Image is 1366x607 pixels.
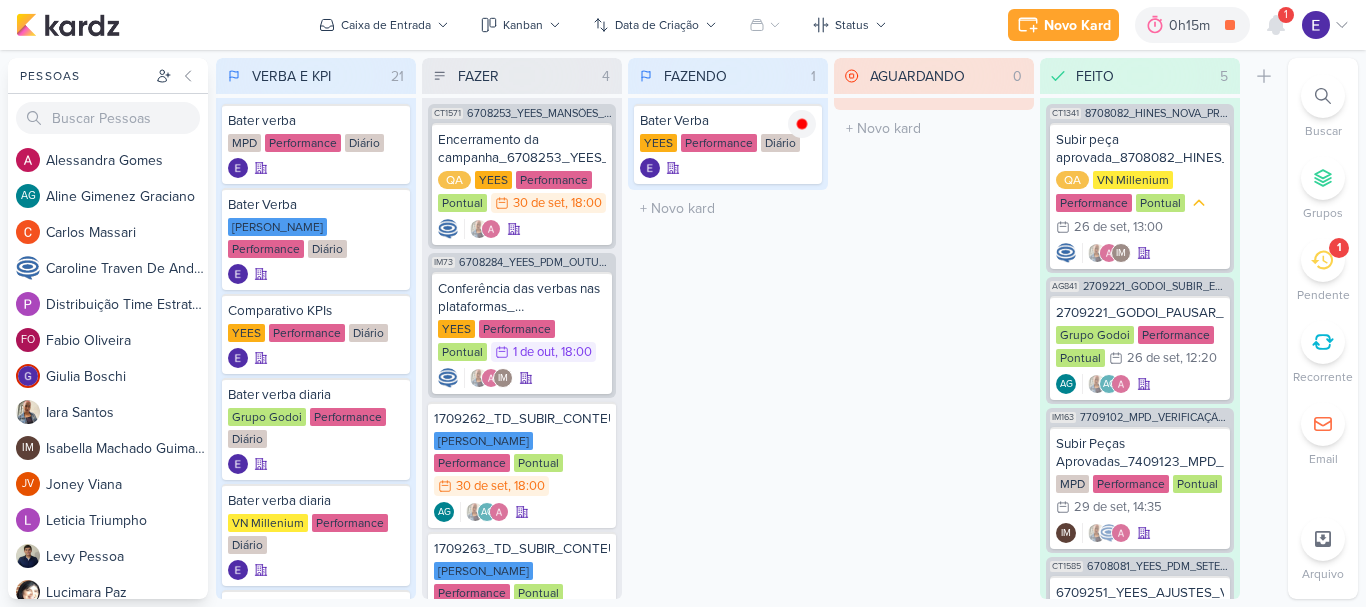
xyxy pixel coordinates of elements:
[46,186,208,207] div: A l i n e G i m e n e z G r a c i a n o
[1056,435,1224,471] div: Subir Peças Aprovadas_7409123_MPD_FLORÁ_DESDOBRAMENTO_CRIATIVOS
[1127,221,1163,234] div: , 13:00
[434,540,610,558] div: 1709263_TD_SUBIR_CONTEUDO_SOCIAL_EM_PERFORMANCE_LCSA
[1056,171,1089,189] div: QA
[1050,412,1076,423] span: IM163
[46,258,208,279] div: C a r o l i n e T r a v e n D e A n d r a d e
[1056,374,1076,394] div: Criador(a): Aline Gimenez Graciano
[16,102,200,134] input: Buscar Pessoas
[16,256,40,280] img: Caroline Traven De Andrade
[16,148,40,172] img: Alessandra Gomes
[1056,194,1132,212] div: Performance
[1087,523,1107,543] img: Iara Santos
[1056,243,1076,263] div: Criador(a): Caroline Traven De Andrade
[46,222,208,243] div: C a r l o s M a s s a r i
[640,158,660,178] img: Eduardo Quaresma
[1093,475,1169,493] div: Performance
[1056,523,1076,543] div: Isabella Machado Guimarães
[1111,243,1131,263] div: Isabella Machado Guimarães
[1212,66,1236,87] div: 5
[493,368,513,388] div: Isabella Machado Guimarães
[475,171,512,189] div: YEES
[228,454,248,474] div: Criador(a): Eduardo Quaresma
[265,134,341,152] div: Performance
[1056,304,1224,322] div: 2709221_GODOI_PAUSAR_PEÇA_ESTÁTICA_INTEGRAÇÃO_AB
[228,218,327,236] div: [PERSON_NAME]
[460,502,509,522] div: Colaboradores: Iara Santos, Aline Gimenez Graciano, Alessandra Gomes
[432,257,455,268] span: IM73
[383,66,412,87] div: 21
[16,67,152,85] div: Pessoas
[1005,66,1030,87] div: 0
[1127,501,1162,514] div: , 14:35
[681,134,757,152] div: Performance
[1082,523,1131,543] div: Colaboradores: Iara Santos, Caroline Traven De Andrade, Alessandra Gomes
[1056,523,1076,543] div: Criador(a): Isabella Machado Guimarães
[16,364,40,388] img: Giulia Boschi
[312,514,388,532] div: Performance
[438,343,487,361] div: Pontual
[228,560,248,580] div: Criador(a): Eduardo Quaresma
[565,197,602,210] div: , 18:00
[1056,584,1224,602] div: 6709251_YEES_AJUSTES_VERBA_TAQUARAL_PDM_SETEMBRO_OUTUBRO
[228,492,404,510] div: Bater verba diaria
[465,502,485,522] img: Iara Santos
[479,320,555,338] div: Performance
[438,508,451,518] p: AG
[1056,475,1089,493] div: MPD
[1074,221,1127,234] div: 26 de set
[640,112,816,130] div: Bater Verba
[1099,374,1119,394] div: Aline Gimenez Graciano
[516,171,592,189] div: Performance
[1302,11,1330,39] img: Eduardo Quaresma
[1297,286,1350,304] p: Pendente
[438,219,458,239] div: Criador(a): Caroline Traven De Andrade
[228,158,248,178] div: Criador(a): Eduardo Quaresma
[1050,108,1081,119] span: CT1341
[1082,243,1131,263] div: Colaboradores: Iara Santos, Alessandra Gomes, Isabella Machado Guimarães
[46,474,208,495] div: J o n e y V i a n a
[594,66,618,87] div: 4
[228,112,404,130] div: Bater verba
[46,366,208,387] div: G i u l i a B o s c h i
[1284,7,1288,23] span: 1
[228,430,267,448] div: Diário
[467,108,612,119] span: 6708253_YEES_MANSÕES_SUBIR_PEÇAS_CAMPANHA
[438,194,487,212] div: Pontual
[438,219,458,239] img: Caroline Traven De Andrade
[46,402,208,423] div: I a r a S a n t o s
[46,510,208,531] div: L e t i c i a T r i u m p h o
[803,66,824,87] div: 1
[1189,193,1209,213] div: Prioridade Média
[1099,243,1119,263] img: Alessandra Gomes
[228,386,404,404] div: Bater verba diaria
[1008,9,1119,41] button: Novo Kard
[228,264,248,284] div: Criador(a): Eduardo Quaresma
[434,502,454,522] div: Aline Gimenez Graciano
[1337,240,1341,256] div: 1
[1044,15,1111,36] div: Novo Kard
[1060,380,1073,390] p: AG
[22,479,34,490] p: JV
[1309,450,1338,468] p: Email
[761,134,800,152] div: Diário
[228,454,248,474] img: Eduardo Quaresma
[1302,565,1344,583] p: Arquivo
[1293,368,1353,386] p: Recorrente
[1087,374,1107,394] img: Iara Santos
[1080,412,1230,423] span: 7709102_MPD_VERIFICAÇÃO_CRIATIVOS_ATUAIS
[16,544,40,568] img: Levy Pessoa
[838,114,1030,143] input: + Novo kard
[16,508,40,532] img: Leticia Triumpho
[1116,249,1126,259] p: IM
[456,480,508,493] div: 30 de set
[46,546,208,567] div: L e v y P e s s o a
[1305,122,1342,140] p: Buscar
[16,13,120,37] img: kardz.app
[434,584,510,602] div: Performance
[469,219,489,239] img: Iara Santos
[228,514,308,532] div: VN Millenium
[459,257,612,268] span: 6708284_YEES_PDM_OUTUBRO
[16,220,40,244] img: Carlos Massari
[432,108,463,119] span: CT1571
[1169,15,1216,36] div: 0h15m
